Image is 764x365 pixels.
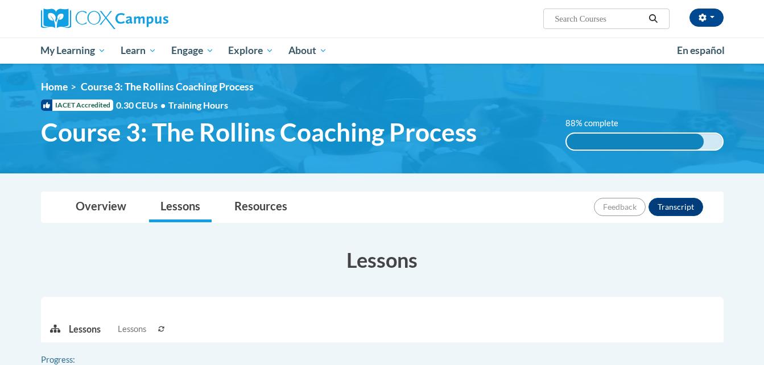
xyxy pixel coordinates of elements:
[113,38,164,64] a: Learn
[554,12,645,26] input: Search Courses
[221,38,281,64] a: Explore
[670,39,732,63] a: En español
[118,323,146,335] span: Lessons
[160,99,166,110] span: •
[121,44,156,57] span: Learn
[168,99,228,110] span: Training Hours
[649,198,703,216] button: Transcript
[41,9,168,29] img: Cox Campus
[41,9,257,29] a: Cox Campus
[567,134,704,150] div: 88% complete
[223,192,299,222] a: Resources
[689,9,724,27] button: Account Settings
[81,81,254,93] span: Course 3: The Rollins Coaching Process
[645,12,662,26] button: Search
[228,44,274,57] span: Explore
[565,117,631,130] label: 88% complete
[69,323,101,335] p: Lessons
[40,44,106,57] span: My Learning
[41,81,68,93] a: Home
[171,44,214,57] span: Engage
[41,117,477,147] span: Course 3: The Rollins Coaching Process
[64,192,138,222] a: Overview
[24,38,741,64] div: Main menu
[281,38,334,64] a: About
[677,44,725,56] span: En español
[41,246,724,274] h3: Lessons
[116,99,168,111] span: 0.30 CEUs
[149,192,212,222] a: Lessons
[288,44,327,57] span: About
[164,38,221,64] a: Engage
[41,99,113,111] span: IACET Accredited
[34,38,114,64] a: My Learning
[594,198,646,216] button: Feedback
